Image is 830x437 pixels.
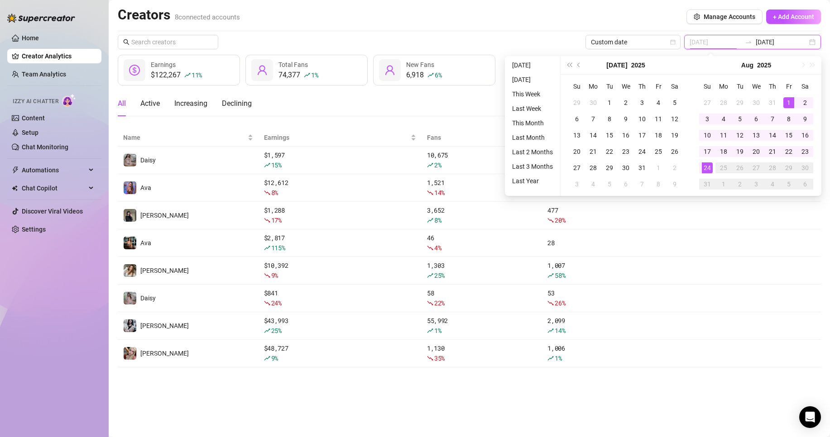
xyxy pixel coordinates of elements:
span: calendar [670,39,676,45]
span: rise [304,72,310,78]
span: user [384,65,395,76]
button: Previous month (PageUp) [574,56,584,74]
th: Tu [601,78,618,95]
div: 2 [734,179,745,190]
div: 12 [734,130,745,141]
div: 9 [669,179,680,190]
th: Fans [422,129,542,147]
td: 2025-08-24 [699,160,715,176]
li: [DATE] [509,74,557,85]
span: 15 % [271,161,282,169]
div: $ 12,612 [264,178,416,198]
input: Start date [690,37,741,47]
span: 1 % [311,71,318,79]
span: 25 % [434,271,445,280]
div: $122,267 [151,70,202,81]
a: Settings [22,226,46,233]
div: 1,521 [427,178,537,198]
td: 2025-07-09 [618,111,634,127]
td: 2025-07-08 [601,111,618,127]
div: 31 [637,162,648,173]
div: 22 [783,146,794,157]
td: 2025-07-28 [585,160,601,176]
div: 1 [653,162,664,173]
span: user [257,65,268,76]
div: 21 [588,146,599,157]
th: Earnings [259,129,422,147]
span: [PERSON_NAME] [140,212,189,219]
div: 24 [637,146,648,157]
td: 2025-07-01 [601,95,618,111]
span: fall [427,245,433,251]
td: 2025-08-23 [797,143,813,160]
div: 27 [702,97,713,108]
div: 25 [653,146,664,157]
span: search [123,39,130,45]
td: 2025-07-16 [618,127,634,143]
span: Earnings [151,61,176,68]
button: Choose a month [606,56,627,74]
div: 7 [588,114,599,124]
div: Active [140,98,160,109]
th: Tu [732,78,748,95]
div: 21 [767,146,778,157]
div: 31 [702,179,713,190]
div: 15 [604,130,615,141]
h2: Creators [118,6,240,24]
li: [DATE] [509,60,557,71]
span: 8 % [434,216,441,224]
div: 4 [653,97,664,108]
td: 2025-08-13 [748,127,764,143]
div: 30 [588,97,599,108]
span: setting [694,14,700,20]
span: 6 % [435,71,441,79]
button: Choose a month [741,56,753,74]
td: 2025-08-25 [715,160,732,176]
td: 2025-08-18 [715,143,732,160]
span: to [745,38,752,46]
div: 74,377 [278,70,318,81]
td: 2025-07-03 [634,95,650,111]
span: fall [264,190,270,196]
img: Daisy [124,154,136,166]
div: 2 [620,97,631,108]
div: 23 [800,146,811,157]
div: 10 [702,130,713,141]
div: 10 [637,114,648,124]
button: + Add Account [766,9,821,24]
img: Anna [124,347,136,360]
a: Home [22,34,39,42]
span: Izzy AI Chatter [13,97,58,106]
span: fall [427,190,433,196]
span: fall [547,217,554,223]
div: $ 2,817 [264,233,416,253]
span: 11 % [192,71,202,79]
span: Custom date [591,35,675,49]
div: 13 [571,130,582,141]
span: New Fans [406,61,434,68]
li: This Month [509,118,557,128]
td: 2025-08-16 [797,127,813,143]
span: 8 % [271,188,278,197]
td: 2025-07-27 [569,160,585,176]
th: Mo [715,78,732,95]
span: Daisy [140,157,156,164]
td: 2025-08-04 [715,111,732,127]
img: logo-BBDzfeDw.svg [7,14,75,23]
div: 5 [734,114,745,124]
img: Ava [124,237,136,249]
span: thunderbolt [12,166,19,174]
div: $ 1,288 [264,205,416,225]
div: 20 [751,146,762,157]
div: 1 [783,97,794,108]
span: rise [427,162,433,168]
span: 14 % [434,188,445,197]
span: Chat Copilot [22,181,86,195]
td: 2025-06-29 [569,95,585,111]
td: 2025-07-25 [650,143,667,160]
td: 2025-08-27 [748,160,764,176]
td: 2025-07-02 [618,95,634,111]
div: 14 [767,130,778,141]
td: 2025-08-01 [650,160,667,176]
td: 2025-08-12 [732,127,748,143]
